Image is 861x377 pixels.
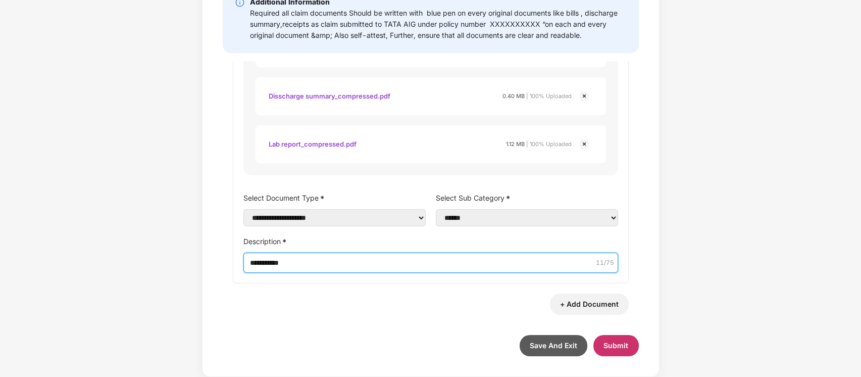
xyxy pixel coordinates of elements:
div: Lab report_compressed.pdf [269,135,357,153]
span: 1.12 MB [506,140,525,148]
button: + Add Document [550,294,629,315]
label: Description [243,234,618,249]
span: | 100% Uploaded [526,92,572,100]
span: 11 /75 [596,258,614,268]
div: Disscharge summary_compressed.pdf [269,87,390,105]
button: Save And Exit [520,335,587,356]
span: Save And Exit [530,341,577,350]
label: Select Sub Category [436,191,618,205]
div: Required all claim documents Should be written with blue pen on every original documents like bil... [250,8,627,41]
img: svg+xml;base64,PHN2ZyBpZD0iQ3Jvc3MtMjR4MjQiIHhtbG5zPSJodHRwOi8vd3d3LnczLm9yZy8yMDAwL3N2ZyIgd2lkdG... [578,90,590,102]
span: | 100% Uploaded [526,140,572,148]
img: svg+xml;base64,PHN2ZyBpZD0iQ3Jvc3MtMjR4MjQiIHhtbG5zPSJodHRwOi8vd3d3LnczLm9yZy8yMDAwL3N2ZyIgd2lkdG... [578,138,590,150]
span: Submit [603,341,628,350]
label: Select Document Type [243,191,426,205]
button: Submit [593,335,639,356]
span: 0.40 MB [502,92,525,100]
